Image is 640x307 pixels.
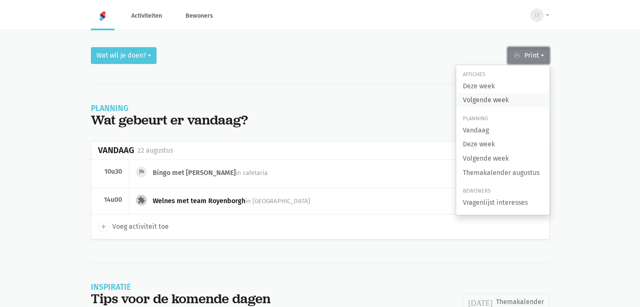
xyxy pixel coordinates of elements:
a: Vandaag [456,123,550,138]
div: Bewoners [456,187,550,196]
a: Deze week [456,137,550,151]
img: Home [98,11,108,21]
a: Activiteiten [125,2,169,30]
div: 10u30 [98,167,122,176]
div: Wat gebeurt er vandaag? [91,112,248,128]
button: Print [507,47,549,64]
a: Volgende week [456,151,550,166]
div: Planning [91,105,248,112]
div: 22 augustus [138,145,173,156]
a: Bewoners [179,2,220,30]
span: in cafetaria [236,169,268,177]
div: Planning [456,114,550,123]
div: Wat wil je doen? [456,65,550,215]
div: Affiches [456,70,550,79]
i: print [513,52,520,59]
i: flag [138,168,145,176]
i: [DATE] [468,298,493,306]
div: 14u00 [98,196,122,204]
span: in [GEOGRAPHIC_DATA] [245,197,310,205]
a: Vragenlijst interesses [456,196,550,210]
span: LV [534,11,539,19]
i: add [100,223,107,230]
div: Bingo met [PERSON_NAME] [153,168,274,177]
div: Inspiratie [91,283,271,291]
button: LV [525,5,549,25]
a: add Voeg activiteit toe [98,221,169,232]
a: Deze week [456,79,550,93]
span: Voeg activiteit toe [112,221,169,232]
a: Themakalender augustus [456,166,550,180]
i: extension [138,196,145,204]
button: Wat wil je doen? [91,47,157,64]
div: Tips voor de komende dagen [91,291,271,307]
div: Vandaag [98,146,134,155]
a: Volgende week [456,93,550,107]
div: Welnes met team Royenborgh [153,196,317,206]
